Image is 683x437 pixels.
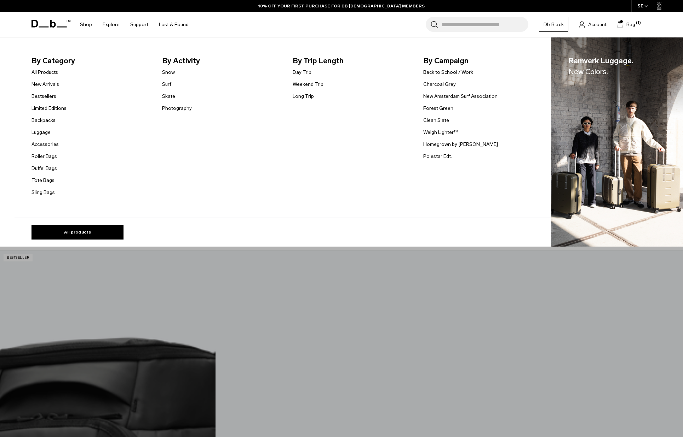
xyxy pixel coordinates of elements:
[579,20,607,29] a: Account
[423,141,498,148] a: Homegrown by [PERSON_NAME]
[31,141,59,148] a: Accessories
[551,37,683,247] a: Ramverk Luggage.New Colors. Db
[162,105,192,112] a: Photography
[31,81,59,88] a: New Arrivals
[31,165,57,172] a: Duffel Bags
[162,69,175,76] a: Snow
[75,12,194,37] nav: Main Navigation
[626,21,635,28] span: Bag
[568,55,633,77] span: Ramverk Luggage.
[539,17,568,32] a: Db Black
[636,20,641,26] span: (1)
[31,93,56,100] a: Bestsellers
[568,67,608,76] span: New Colors.
[31,55,151,66] span: By Category
[159,12,189,37] a: Lost & Found
[423,117,449,124] a: Clean Slate
[423,153,452,160] a: Polestar Edt.
[31,189,55,196] a: Sling Bags
[293,69,311,76] a: Day Trip
[31,129,51,136] a: Luggage
[551,37,683,247] img: Db
[80,12,92,37] a: Shop
[293,81,323,88] a: Weekend Trip
[423,105,453,112] a: Forest Green
[103,12,120,37] a: Explore
[31,153,57,160] a: Roller Bags
[31,69,58,76] a: All Products
[423,81,456,88] a: Charcoal Grey
[423,129,458,136] a: Weigh Lighter™
[258,3,425,9] a: 10% OFF YOUR FIRST PURCHASE FOR DB [DEMOGRAPHIC_DATA] MEMBERS
[130,12,148,37] a: Support
[162,55,281,66] span: By Activity
[423,93,498,100] a: New Amsterdam Surf Association
[31,117,56,124] a: Backpacks
[162,93,175,100] a: Skate
[423,69,473,76] a: Back to School / Work
[31,105,67,112] a: Limited Editions
[31,225,124,240] a: All products
[293,55,412,66] span: By Trip Length
[31,177,54,184] a: Tote Bags
[293,93,314,100] a: Long Trip
[423,55,543,66] span: By Campaign
[162,81,171,88] a: Surf
[588,21,607,28] span: Account
[617,20,635,29] button: Bag (1)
